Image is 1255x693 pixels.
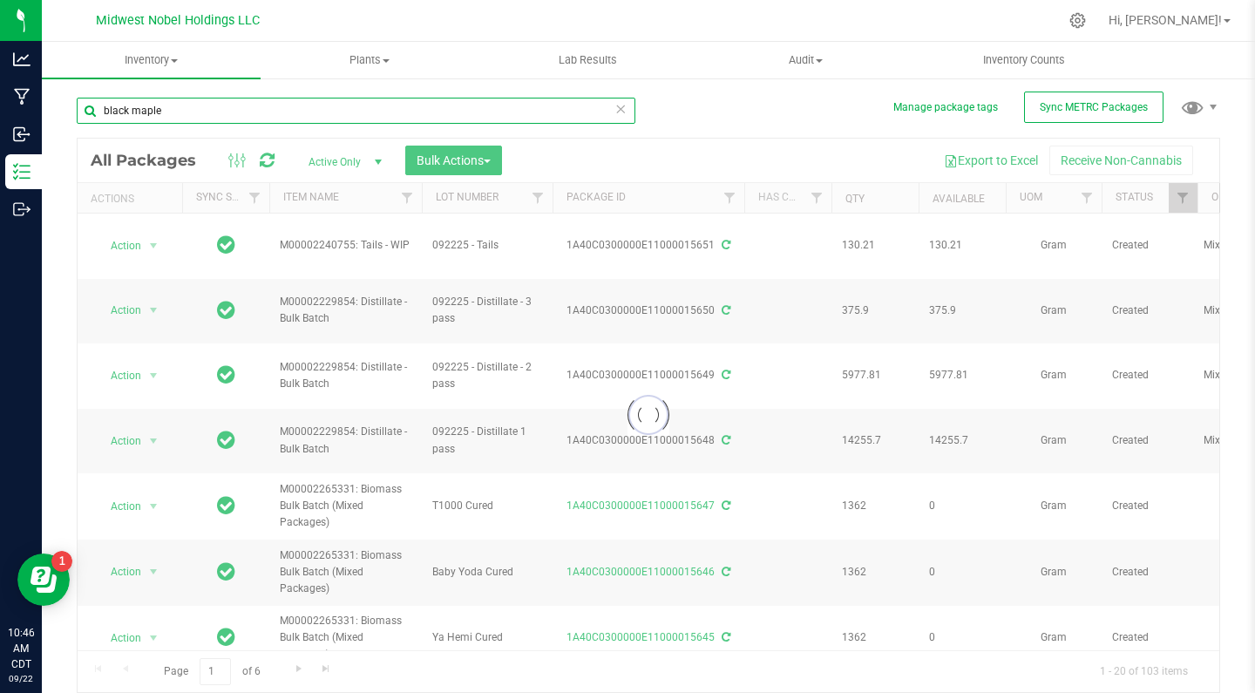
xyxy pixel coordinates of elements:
[8,625,34,672] p: 10:46 AM CDT
[8,672,34,685] p: 09/22
[96,13,260,28] span: Midwest Nobel Holdings LLC
[13,51,31,68] inline-svg: Analytics
[261,52,478,68] span: Plants
[77,98,635,124] input: Search Package ID, Item Name, SKU, Lot or Part Number...
[1067,12,1089,29] div: Manage settings
[13,88,31,105] inline-svg: Manufacturing
[960,52,1089,68] span: Inventory Counts
[13,126,31,143] inline-svg: Inbound
[1040,101,1148,113] span: Sync METRC Packages
[1024,92,1163,123] button: Sync METRC Packages
[698,52,915,68] span: Audit
[261,42,479,78] a: Plants
[893,100,998,115] button: Manage package tags
[697,42,916,78] a: Audit
[42,52,261,68] span: Inventory
[13,163,31,180] inline-svg: Inventory
[478,42,697,78] a: Lab Results
[51,551,72,572] iframe: Resource center unread badge
[17,554,70,606] iframe: Resource center
[614,98,627,120] span: Clear
[915,42,1134,78] a: Inventory Counts
[13,200,31,218] inline-svg: Outbound
[1109,13,1222,27] span: Hi, [PERSON_NAME]!
[42,42,261,78] a: Inventory
[535,52,641,68] span: Lab Results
